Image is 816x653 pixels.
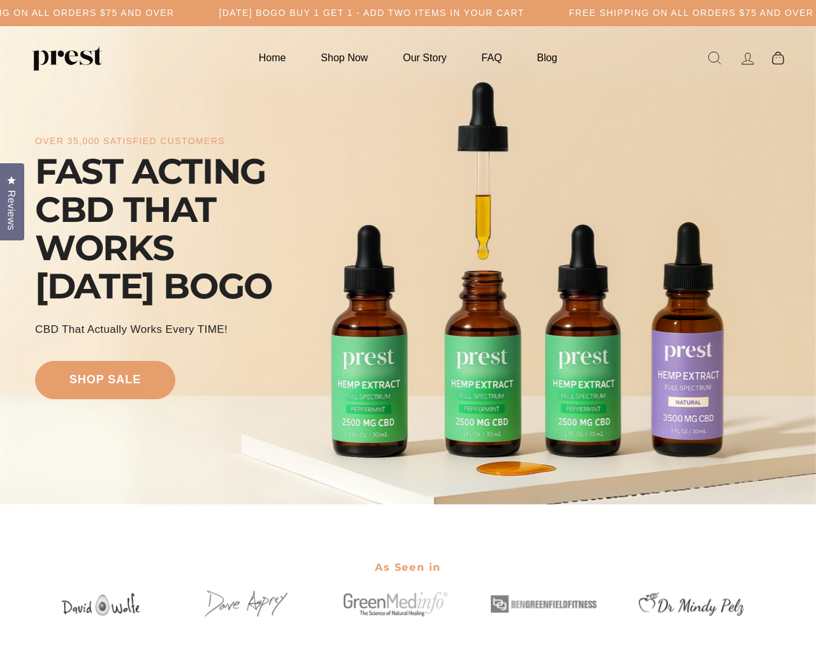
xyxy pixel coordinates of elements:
[35,152,322,305] div: FAST ACTING CBD THAT WORKS [DATE] BOGO
[243,45,573,70] ul: Primary
[305,45,384,70] a: Shop Now
[243,45,302,70] a: Home
[32,45,102,71] img: PREST ORGANICS
[35,321,228,337] div: CBD That Actually Works every TIME!
[387,45,462,70] a: Our Story
[35,136,225,147] div: over 35,000 satisfied customers
[521,45,573,70] a: Blog
[465,45,518,70] a: FAQ
[219,8,525,18] h5: [DATE] BOGO BUY 1 GET 1 - ADD TWO ITEMS IN YOUR CART
[3,190,20,230] span: Reviews
[35,553,781,582] h2: As Seen in
[569,8,813,18] h5: Free Shipping on all orders $75 and over
[35,361,175,399] a: shop sale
